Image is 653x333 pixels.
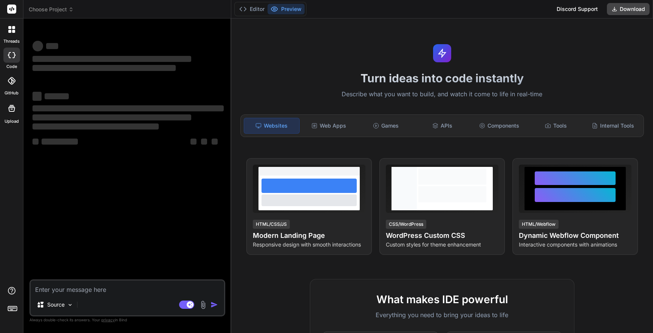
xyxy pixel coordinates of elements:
[253,241,365,248] p: Responsive design with smooth interactions
[268,4,305,14] button: Preview
[32,139,39,145] span: ‌
[32,65,176,71] span: ‌
[212,139,218,145] span: ‌
[67,302,73,308] img: Pick Models
[552,3,602,15] div: Discord Support
[301,118,356,134] div: Web Apps
[210,301,218,308] img: icon
[528,118,583,134] div: Tools
[253,230,365,241] h4: Modern Landing Page
[519,230,631,241] h4: Dynamic Webflow Component
[322,310,562,319] p: Everything you need to bring your ideas to life
[190,139,197,145] span: ‌
[32,41,43,51] span: ‌
[386,230,498,241] h4: WordPress Custom CSS
[519,241,631,248] p: Interactive components with animations
[5,90,19,96] label: GitHub
[6,63,17,70] label: code
[32,56,191,62] span: ‌
[45,93,69,99] span: ‌
[29,6,74,13] span: Choose Project
[244,118,300,134] div: Websites
[32,92,42,101] span: ‌
[29,316,225,324] p: Always double-check its answers. Your in Bind
[585,118,641,134] div: Internal Tools
[5,118,19,125] label: Upload
[42,139,78,145] span: ‌
[199,301,207,309] img: attachment
[519,220,559,229] div: HTML/Webflow
[253,220,290,229] div: HTML/CSS/JS
[3,38,20,45] label: threads
[415,118,470,134] div: APIs
[358,118,413,134] div: Games
[101,318,115,322] span: privacy
[386,241,498,248] p: Custom styles for theme enhancement
[201,139,207,145] span: ‌
[322,291,562,307] h2: What makes IDE powerful
[236,89,648,99] p: Describe what you want to build, and watch it come to life in real-time
[32,105,224,111] span: ‌
[607,3,650,15] button: Download
[386,220,426,229] div: CSS/WordPress
[46,43,58,49] span: ‌
[32,123,159,129] span: ‌
[32,114,191,120] span: ‌
[472,118,527,134] div: Components
[236,4,268,14] button: Editor
[47,301,65,308] p: Source
[236,71,648,85] h1: Turn ideas into code instantly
